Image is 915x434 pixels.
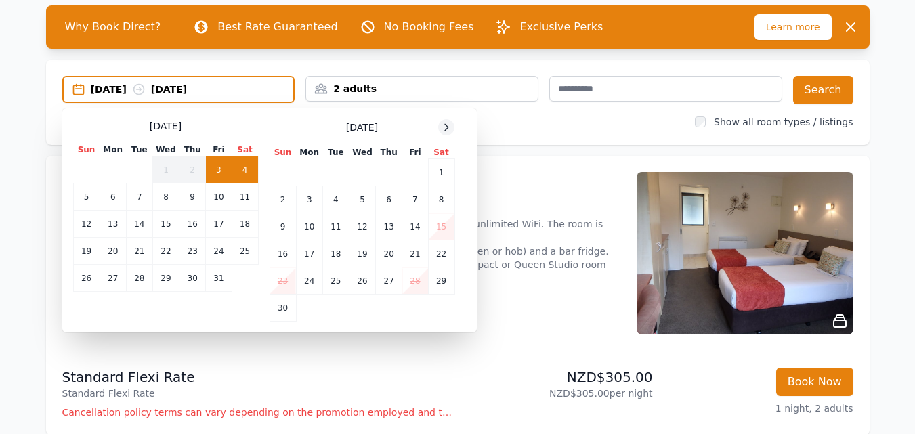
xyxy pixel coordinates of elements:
td: 3 [296,186,322,213]
td: 24 [206,238,232,265]
th: Thu [376,146,402,159]
td: 5 [73,183,100,211]
p: Exclusive Perks [519,19,603,35]
td: 24 [296,267,322,295]
td: 28 [402,267,428,295]
td: 31 [206,265,232,292]
p: Standard Flexi Rate [62,387,452,400]
td: 29 [152,265,179,292]
td: 4 [322,186,349,213]
span: Learn more [754,14,832,40]
span: Why Book Direct? [54,14,172,41]
th: Mon [296,146,322,159]
p: Cancellation policy terms can vary depending on the promotion employed and the time of stay of th... [62,406,452,419]
td: 21 [126,238,152,265]
td: 19 [349,240,375,267]
td: 4 [232,156,258,183]
td: 21 [402,240,428,267]
th: Wed [349,146,375,159]
th: Fri [402,146,428,159]
td: 8 [152,183,179,211]
button: Search [793,76,853,104]
td: 10 [206,183,232,211]
td: 19 [73,238,100,265]
td: 2 [179,156,206,183]
th: Thu [179,144,206,156]
td: 30 [179,265,206,292]
td: 28 [126,265,152,292]
td: 30 [270,295,296,322]
td: 17 [206,211,232,238]
button: Book Now [776,368,853,396]
td: 9 [179,183,206,211]
td: 11 [232,183,258,211]
th: Tue [126,144,152,156]
p: NZD$305.00 per night [463,387,653,400]
td: 12 [349,213,375,240]
td: 18 [232,211,258,238]
div: 2 adults [306,82,538,95]
th: Mon [100,144,126,156]
td: 15 [428,213,454,240]
td: 13 [100,211,126,238]
th: Sun [73,144,100,156]
th: Sun [270,146,296,159]
td: 3 [206,156,232,183]
td: 23 [270,267,296,295]
td: 15 [152,211,179,238]
td: 6 [100,183,126,211]
td: 20 [376,240,402,267]
td: 7 [402,186,428,213]
p: Best Rate Guaranteed [217,19,337,35]
td: 20 [100,238,126,265]
td: 27 [100,265,126,292]
td: 13 [376,213,402,240]
th: Fri [206,144,232,156]
td: 29 [428,267,454,295]
td: 25 [232,238,258,265]
span: [DATE] [346,121,378,134]
p: 1 night, 2 adults [664,402,853,415]
th: Sat [232,144,258,156]
td: 9 [270,213,296,240]
td: 14 [402,213,428,240]
td: 23 [179,238,206,265]
td: 6 [376,186,402,213]
td: 22 [152,238,179,265]
td: 8 [428,186,454,213]
td: 12 [73,211,100,238]
td: 27 [376,267,402,295]
td: 25 [322,267,349,295]
p: No Booking Fees [384,19,474,35]
td: 14 [126,211,152,238]
th: Sat [428,146,454,159]
td: 22 [428,240,454,267]
th: Wed [152,144,179,156]
td: 16 [179,211,206,238]
td: 11 [322,213,349,240]
td: 16 [270,240,296,267]
td: 17 [296,240,322,267]
td: 7 [126,183,152,211]
th: Tue [322,146,349,159]
td: 18 [322,240,349,267]
p: NZD$305.00 [463,368,653,387]
p: Standard Flexi Rate [62,368,452,387]
td: 5 [349,186,375,213]
label: Show all room types / listings [714,116,853,127]
td: 10 [296,213,322,240]
td: 1 [428,159,454,186]
td: 2 [270,186,296,213]
div: [DATE] [DATE] [91,83,294,96]
td: 1 [152,156,179,183]
span: [DATE] [150,119,182,133]
td: 26 [349,267,375,295]
td: 26 [73,265,100,292]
